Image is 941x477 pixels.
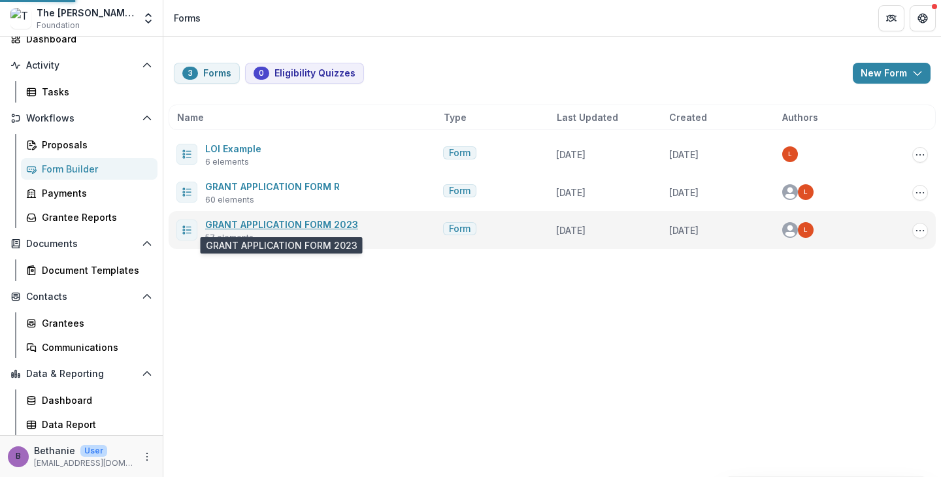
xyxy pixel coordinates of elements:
a: Proposals [21,134,157,156]
a: GRANT APPLICATION FORM 2023 [205,219,358,230]
button: New Form [853,63,931,84]
div: Document Templates [42,263,147,277]
button: More [139,449,155,465]
a: Grantee Reports [21,206,157,228]
div: Data Report [42,418,147,431]
a: Data Report [21,414,157,435]
span: Type [444,110,467,124]
span: Authors [782,110,818,124]
span: Data & Reporting [26,369,137,380]
button: Get Help [910,5,936,31]
span: [DATE] [556,225,586,236]
span: Last Updated [557,110,618,124]
button: Open Contacts [5,286,157,307]
a: Payments [21,182,157,204]
span: Workflows [26,113,137,124]
a: GRANT APPLICATION FORM R [205,181,340,192]
span: 60 elements [205,194,254,206]
span: [DATE] [669,149,699,160]
button: Options [912,185,928,201]
button: Partners [878,5,904,31]
span: 57 elements [205,232,254,244]
a: Form Builder [21,158,157,180]
button: Forms [174,63,240,84]
div: Lucy [804,227,808,233]
button: Open Documents [5,233,157,254]
span: Documents [26,238,137,250]
button: Open Workflows [5,108,157,129]
span: Name [177,110,204,124]
button: Options [912,223,928,238]
nav: breadcrumb [169,8,206,27]
div: Dashboard [42,393,147,407]
div: Dashboard [26,32,147,46]
span: Foundation [37,20,80,31]
button: Open Data & Reporting [5,363,157,384]
div: The [PERSON_NAME] and [PERSON_NAME] Foundation Workflow Sandbox [37,6,134,20]
span: Activity [26,60,137,71]
p: [EMAIL_ADDRESS][DOMAIN_NAME] [34,457,134,469]
span: 0 [259,69,264,78]
a: Communications [21,337,157,358]
span: Form [449,223,470,235]
a: LOI Example [205,143,261,154]
span: Contacts [26,291,137,303]
span: 6 elements [205,156,249,168]
span: [DATE] [556,187,586,198]
div: Form Builder [42,162,147,176]
a: Tasks [21,81,157,103]
div: Forms [174,11,201,25]
span: [DATE] [556,149,586,160]
div: Payments [42,186,147,200]
span: Form [449,148,470,159]
span: Form [449,186,470,197]
div: Proposals [42,138,147,152]
span: [DATE] [669,187,699,198]
div: Communications [42,340,147,354]
svg: avatar [782,222,798,238]
p: Bethanie [34,444,75,457]
div: Lucy [788,151,792,157]
div: Tasks [42,85,147,99]
button: Options [912,147,928,163]
div: Grantees [42,316,147,330]
div: Grantee Reports [42,210,147,224]
img: The Carol and James Collins Foundation Workflow Sandbox [10,8,31,29]
a: Grantees [21,312,157,334]
span: 3 [188,69,193,78]
button: Eligibility Quizzes [245,63,364,84]
span: [DATE] [669,225,699,236]
button: Open Activity [5,55,157,76]
a: Dashboard [21,389,157,411]
div: Bethanie [16,452,21,461]
a: Document Templates [21,259,157,281]
p: User [80,445,107,457]
a: Dashboard [5,28,157,50]
div: Lucy [804,189,808,195]
button: Open entity switcher [139,5,157,31]
svg: avatar [782,184,798,200]
span: Created [669,110,707,124]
